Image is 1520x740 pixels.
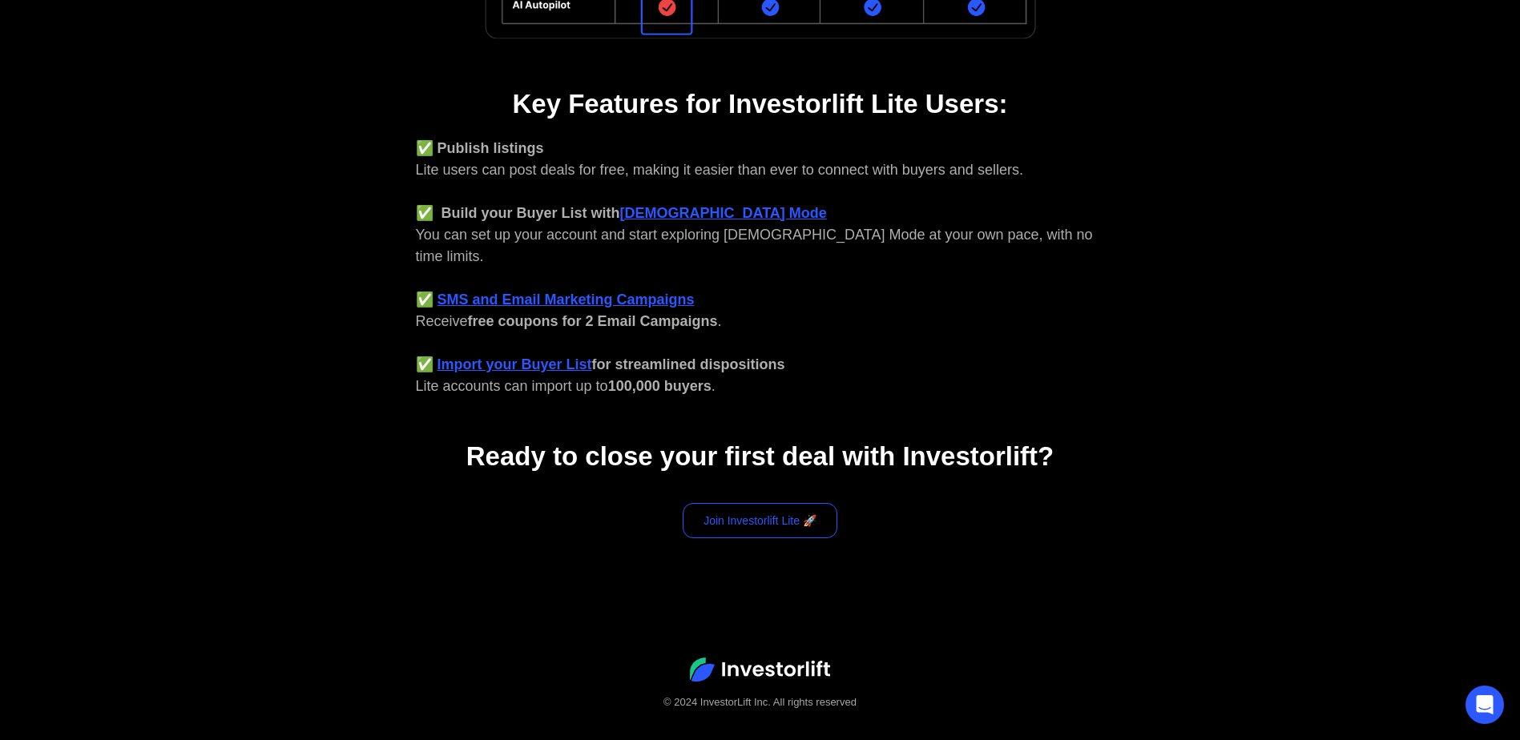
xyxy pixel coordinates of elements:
strong: free coupons for 2 Email Campaigns [468,313,718,329]
strong: ✅ Publish listings [416,140,544,156]
strong: Key Features for Investorlift Lite Users: [512,89,1007,119]
div: Open Intercom Messenger [1466,686,1504,724]
a: Import your Buyer List [437,356,592,372]
div: © 2024 InvestorLift Inc. All rights reserved [32,694,1488,710]
strong: for streamlined dispositions [592,356,785,372]
strong: Ready to close your first deal with Investorlift? [466,441,1054,471]
strong: ✅ [416,356,433,372]
div: Lite users can post deals for free, making it easier than ever to connect with buyers and sellers... [416,138,1105,397]
a: Join Investorlift Lite 🚀 [683,503,837,538]
strong: ✅ Build your Buyer List with [416,205,620,221]
a: [DEMOGRAPHIC_DATA] Mode [620,205,827,221]
a: SMS and Email Marketing Campaigns [437,292,695,308]
strong: ✅ [416,292,433,308]
strong: 100,000 buyers [608,378,712,394]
